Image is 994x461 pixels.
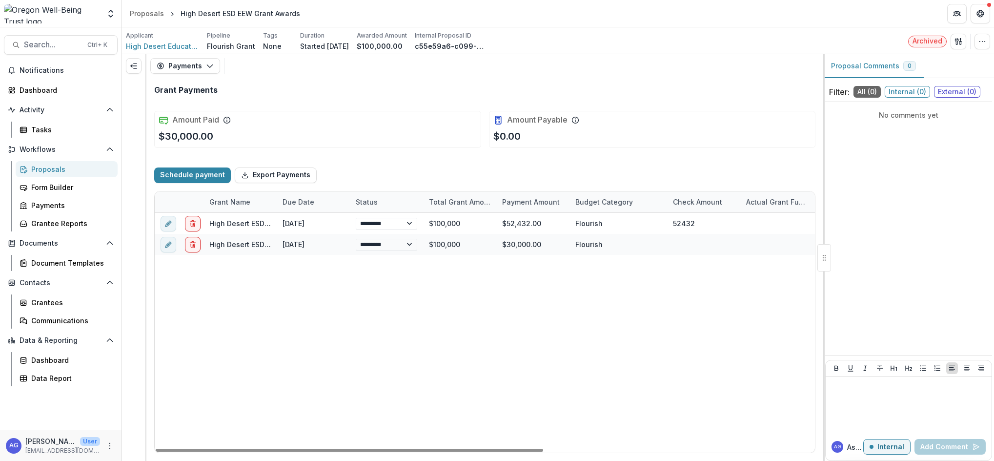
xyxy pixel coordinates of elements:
[834,444,841,449] div: Asta Garmon
[4,82,118,98] a: Dashboard
[16,179,118,195] a: Form Builder
[126,6,168,21] a: Proposals
[415,41,488,51] p: c55e59a6-c099-4408-bb85-e9c801e75853
[300,31,325,40] p: Duration
[845,362,856,374] button: Underline
[150,58,220,74] button: Payments
[903,362,914,374] button: Heading 2
[31,297,110,308] div: Grantees
[161,215,176,231] button: edit
[300,41,349,51] p: Started [DATE]
[4,35,118,55] button: Search...
[947,4,967,23] button: Partners
[4,275,118,291] button: Open Contacts
[31,218,110,229] div: Grantee Reports
[126,58,142,74] button: Expand left
[263,31,278,40] p: Tags
[569,191,667,212] div: Budget Category
[829,110,988,120] p: No comments yet
[917,362,929,374] button: Bullet List
[961,362,973,374] button: Align Center
[16,197,118,213] a: Payments
[31,315,110,326] div: Communications
[80,437,100,446] p: User
[357,41,403,51] p: $100,000.00
[885,86,930,98] span: Internal ( 0 )
[423,213,496,234] div: $100,000
[209,219,329,228] a: High Desert ESD EEW Grant Awards
[154,168,231,183] button: Schedule payment
[207,41,255,51] p: Flourish Grant
[971,4,990,23] button: Get Help
[185,215,201,231] button: delete
[277,197,320,207] div: Due Date
[813,191,887,212] div: Request Amount
[31,125,110,135] div: Tasks
[9,442,19,449] div: Asta Garmon
[31,164,110,174] div: Proposals
[493,129,521,144] p: $0.00
[126,31,153,40] p: Applicant
[31,258,110,268] div: Document Templates
[31,355,110,365] div: Dashboard
[161,236,176,252] button: edit
[4,4,100,23] img: Oregon Well-Being Trust logo
[874,362,886,374] button: Strike
[185,236,201,252] button: delete
[569,197,639,207] div: Budget Category
[847,442,863,452] p: Asta G
[159,129,213,144] p: $30,000.00
[496,191,569,212] div: Payment Amount
[823,54,924,78] button: Proposal Comments
[104,4,118,23] button: Open entity switcher
[16,294,118,311] a: Grantees
[263,41,282,51] p: None
[350,197,384,207] div: Status
[859,362,871,374] button: Italicize
[25,436,76,446] p: [PERSON_NAME]
[16,313,118,329] a: Communications
[496,213,569,234] div: $52,432.00
[203,191,277,212] div: Grant Name
[4,63,118,78] button: Notifications
[20,66,114,75] span: Notifications
[350,191,423,212] div: Status
[277,234,350,255] div: [DATE]
[423,191,496,212] div: Total Grant Amount
[16,352,118,368] a: Dashboard
[831,362,842,374] button: Bold
[496,197,566,207] div: Payment Amount
[4,102,118,118] button: Open Activity
[829,86,850,98] p: Filter:
[20,146,102,154] span: Workflows
[20,239,102,248] span: Documents
[130,8,164,19] div: Proposals
[172,115,219,125] h2: Amount Paid
[357,31,407,40] p: Awarded Amount
[16,370,118,386] a: Data Report
[4,142,118,157] button: Open Workflows
[863,439,911,455] button: Internal
[507,115,568,125] h2: Amount Payable
[423,234,496,255] div: $100,000
[740,191,813,212] div: Actual Grant Funds Spent
[20,279,102,287] span: Contacts
[913,37,942,45] span: Archived
[207,31,230,40] p: Pipeline
[31,182,110,192] div: Form Builder
[31,373,110,383] div: Data Report
[4,333,118,348] button: Open Data & Reporting
[932,362,943,374] button: Ordered List
[16,161,118,177] a: Proposals
[908,63,912,69] span: 0
[914,439,986,455] button: Add Comment
[934,86,980,98] span: External ( 0 )
[423,197,496,207] div: Total Grant Amount
[154,85,218,95] h2: Grant Payments
[126,41,199,51] a: High Desert Education Service District
[16,215,118,231] a: Grantee Reports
